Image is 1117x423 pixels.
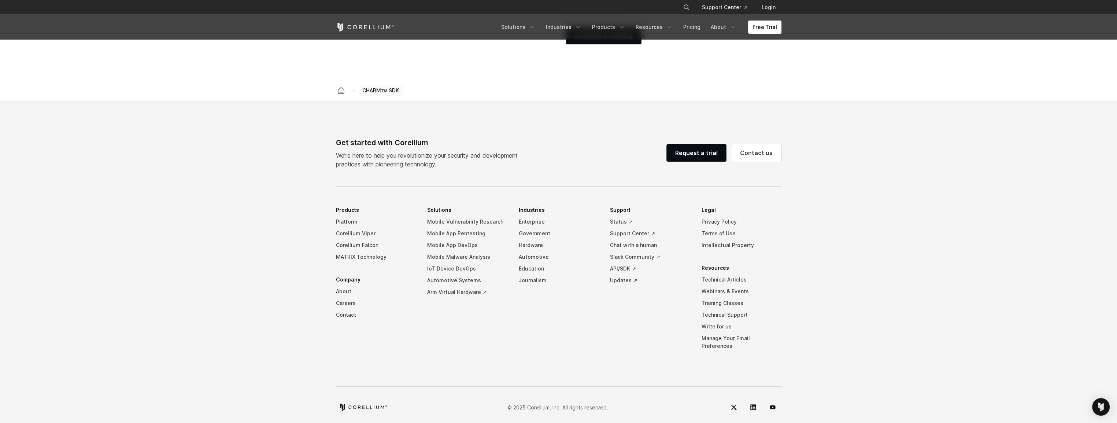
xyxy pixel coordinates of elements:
[336,216,416,228] a: Platform
[702,332,781,352] a: Manage Your Email Preferences
[702,239,781,251] a: Intellectual Property
[336,309,416,321] a: Contact
[519,216,599,228] a: Enterprise
[336,297,416,309] a: Careers
[756,1,781,14] a: Login
[336,204,781,363] div: Navigation Menu
[427,251,507,263] a: Mobile Malware Analysis
[702,228,781,239] a: Terms of Use
[336,23,394,32] a: Corellium Home
[610,275,690,286] a: Updates ↗
[427,216,507,228] a: Mobile Vulnerability Research
[336,137,524,148] div: Get started with Corellium
[610,251,690,263] a: Slack Community ↗
[359,85,402,96] span: CHARM™️ SDK
[336,228,416,239] a: Corellium Viper
[702,286,781,297] a: Webinars & Events
[679,21,705,34] a: Pricing
[519,228,599,239] a: Government
[427,275,507,286] a: Automotive Systems
[702,309,781,321] a: Technical Support
[680,1,693,14] button: Search
[519,275,599,286] a: Journalism
[702,321,781,332] a: Write for us
[702,297,781,309] a: Training Classes
[541,21,586,34] a: Industries
[519,239,599,251] a: Hardware
[706,21,741,34] a: About
[519,263,599,275] a: Education
[702,274,781,286] a: Technical Articles
[744,398,762,416] a: LinkedIn
[336,286,416,297] a: About
[748,21,781,34] a: Free Trial
[588,21,630,34] a: Products
[666,144,726,162] a: Request a trial
[497,21,781,34] div: Navigation Menu
[519,251,599,263] a: Automotive
[427,263,507,275] a: IoT Device DevOps
[1092,398,1110,416] div: Open Intercom Messenger
[336,239,416,251] a: Corellium Falcon
[497,21,540,34] a: Solutions
[764,398,781,416] a: YouTube
[336,251,416,263] a: MATRIX Technology
[731,144,781,162] a: Contact us
[702,216,781,228] a: Privacy Policy
[427,239,507,251] a: Mobile App DevOps
[631,21,677,34] a: Resources
[725,398,743,416] a: Twitter
[334,85,348,96] a: Corellium home
[610,263,690,275] a: API/SDK ↗
[674,1,781,14] div: Navigation Menu
[610,239,690,251] a: Chat with a human
[339,404,388,411] a: Corellium home
[696,1,753,14] a: Support Center
[427,286,507,298] a: Arm Virtual Hardware ↗
[507,404,608,411] p: © 2025 Corellium, Inc. All rights reserved.
[610,228,690,239] a: Support Center ↗
[427,228,507,239] a: Mobile App Pentesting
[610,216,690,228] a: Status ↗
[336,151,524,169] p: We’re here to help you revolutionize your security and development practices with pioneering tech...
